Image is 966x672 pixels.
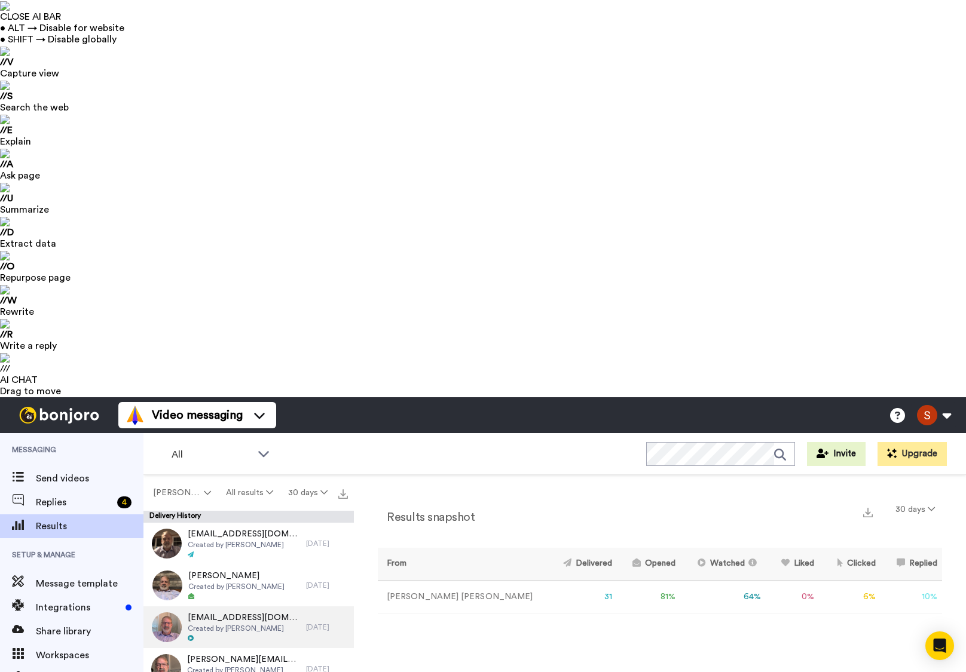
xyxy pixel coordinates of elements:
[819,581,881,613] td: 6 %
[36,624,143,639] span: Share library
[146,482,219,504] button: [PERSON_NAME]
[153,487,201,499] span: [PERSON_NAME]
[881,548,942,581] th: Replied
[306,622,348,632] div: [DATE]
[126,406,145,425] img: vm-color.svg
[925,631,954,660] div: Open Intercom Messenger
[36,648,143,662] span: Workspaces
[881,581,942,613] td: 10 %
[36,519,143,533] span: Results
[36,576,143,591] span: Message template
[188,570,285,582] span: [PERSON_NAME]
[378,511,475,524] h2: Results snapshot
[117,496,132,508] div: 4
[338,489,348,499] img: export.svg
[878,442,947,466] button: Upgrade
[378,548,546,581] th: From
[863,508,873,517] img: export.svg
[152,612,182,642] img: a1c42107-f479-4750-93ed-3a5349a7138a-thumb.jpg
[188,582,285,591] span: Created by [PERSON_NAME]
[766,548,819,581] th: Liked
[172,447,252,462] span: All
[143,511,354,523] div: Delivery History
[14,407,104,424] img: bj-logo-header-white.svg
[546,581,616,613] td: 31
[152,570,182,600] img: 6ede0788-0a54-40d7-9891-d54944b37f3a-thumb.jpg
[807,442,866,466] button: Invite
[36,471,143,486] span: Send videos
[335,484,351,502] button: Export all results that match these filters now.
[860,503,876,520] button: Export a summary of each team member’s results that match this filter now.
[378,581,546,613] td: [PERSON_NAME] [PERSON_NAME]
[280,482,335,504] button: 30 days
[188,540,300,550] span: Created by [PERSON_NAME]
[36,495,112,510] span: Replies
[188,528,300,540] span: [EMAIL_ADDRESS][DOMAIN_NAME]
[152,529,182,559] img: 8e7e9282-44a4-4fe4-8298-cf09a2c3b518-thumb.jpg
[152,407,243,424] span: Video messaging
[306,581,348,590] div: [DATE]
[143,606,354,648] a: [EMAIL_ADDRESS][DOMAIN_NAME]Created by [PERSON_NAME][DATE]
[888,499,942,520] button: 30 days
[143,564,354,606] a: [PERSON_NAME]Created by [PERSON_NAME][DATE]
[306,539,348,548] div: [DATE]
[188,612,300,624] span: [EMAIL_ADDRESS][DOMAIN_NAME]
[219,482,281,504] button: All results
[546,548,616,581] th: Delivered
[680,581,766,613] td: 64 %
[143,523,354,564] a: [EMAIL_ADDRESS][DOMAIN_NAME]Created by [PERSON_NAME][DATE]
[187,653,300,665] span: [PERSON_NAME][EMAIL_ADDRESS][DOMAIN_NAME]
[819,548,881,581] th: Clicked
[680,548,766,581] th: Watched
[617,581,681,613] td: 81 %
[188,624,300,633] span: Created by [PERSON_NAME]
[617,548,681,581] th: Opened
[36,600,121,615] span: Integrations
[766,581,819,613] td: 0 %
